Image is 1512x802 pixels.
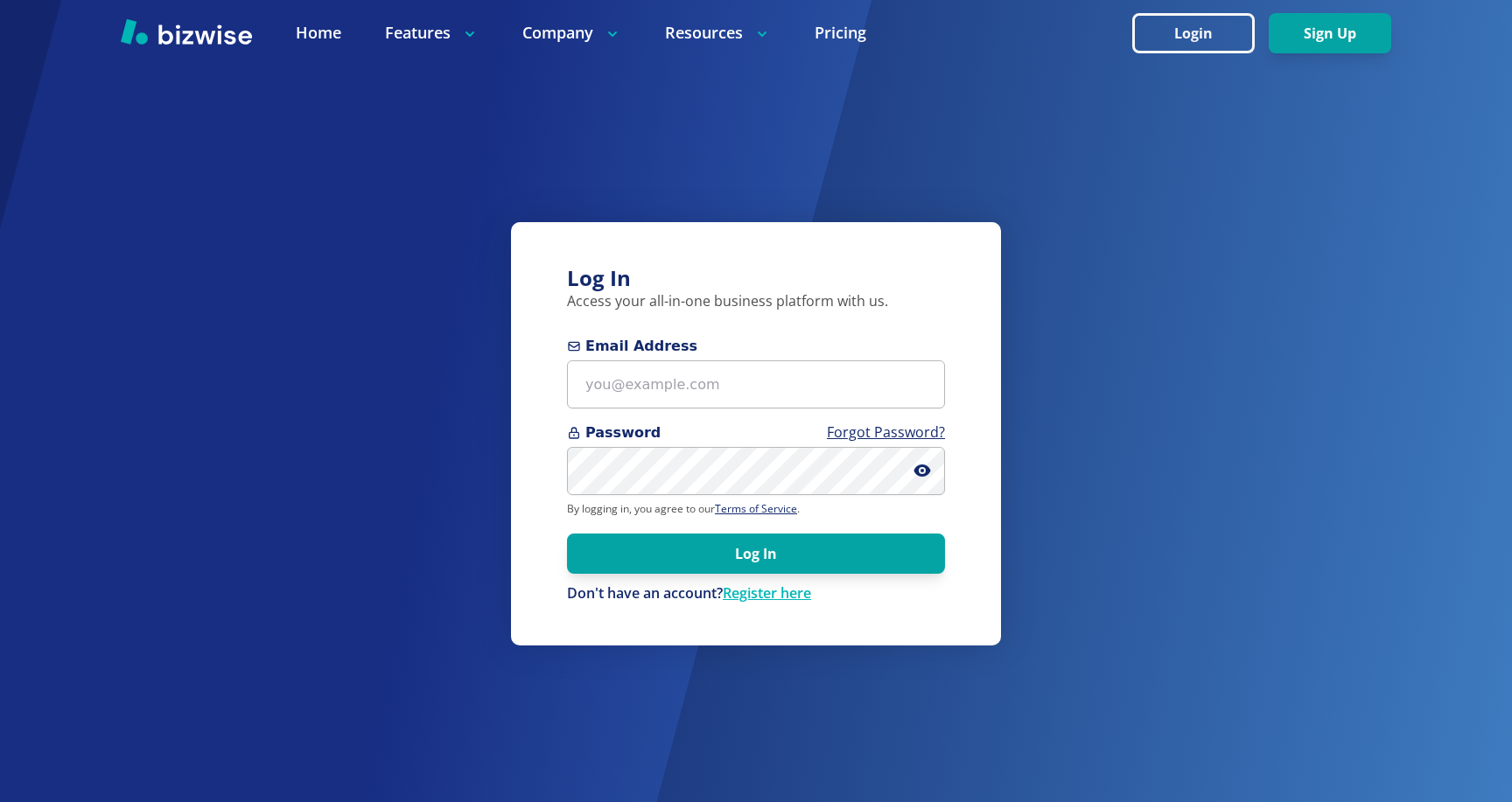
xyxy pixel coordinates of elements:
[296,22,341,44] a: Home
[815,22,866,44] a: Pricing
[385,22,479,44] p: Features
[522,22,621,44] p: Company
[1132,13,1255,53] button: Login
[567,534,945,574] button: Log In
[665,22,771,44] p: Resources
[1269,25,1391,42] a: Sign Up
[567,264,945,293] h3: Log In
[567,336,945,357] span: Email Address
[723,583,811,603] a: Register here
[567,584,945,603] div: Don't have an account?Register here
[567,502,945,516] p: By logging in, you agree to our .
[567,292,945,311] p: Access your all-in-one business platform with us.
[1132,25,1269,42] a: Login
[715,501,797,516] a: Terms of Service
[1269,13,1391,53] button: Sign Up
[567,584,945,603] p: Don't have an account?
[827,422,945,442] a: Forgot Password?
[567,360,945,408] input: you@example.com
[567,422,945,443] span: Password
[121,18,252,45] img: Bizwise Logo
